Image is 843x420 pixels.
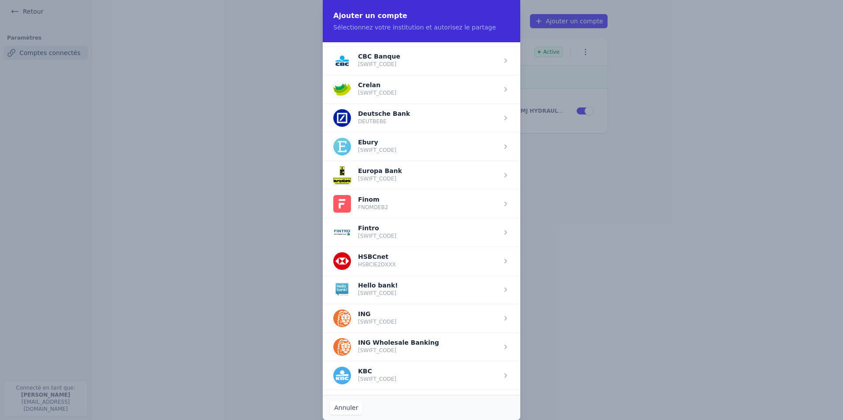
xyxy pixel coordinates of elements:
p: Sélectionnez votre institution et autorisez le partage [333,23,510,32]
button: Ebury [SWIFT_CODE] [333,138,396,155]
p: ING [358,311,396,317]
h2: Ajouter un compte [333,11,510,21]
p: CBC Banque [358,54,400,59]
button: HSBCnet HSBCIE2DXXX [333,252,396,270]
p: Ebury [358,140,396,145]
p: Crelan [358,82,396,88]
button: ING [SWIFT_CODE] [333,309,396,327]
p: Finom [358,197,388,202]
p: Europa Bank [358,168,402,173]
button: Deutsche Bank DEUTBEBE [333,109,410,127]
button: Europa Bank [SWIFT_CODE] [333,166,402,184]
p: ING Wholesale Banking [358,340,439,345]
button: Fintro [SWIFT_CODE] [333,224,396,241]
button: Annuler [330,401,362,415]
button: CBC Banque [SWIFT_CODE] [333,52,400,70]
button: KBC [SWIFT_CODE] [333,367,396,384]
button: Crelan [SWIFT_CODE] [333,81,396,98]
p: HSBCnet [358,254,396,259]
p: Hello bank! [358,283,398,288]
button: ING Wholesale Banking [SWIFT_CODE] [333,338,439,356]
p: KBC [358,368,396,374]
p: Deutsche Bank [358,111,410,116]
p: Fintro [358,225,396,231]
button: Finom FNOMDEB2 [333,195,388,213]
button: Hello bank! [SWIFT_CODE] [333,281,398,298]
